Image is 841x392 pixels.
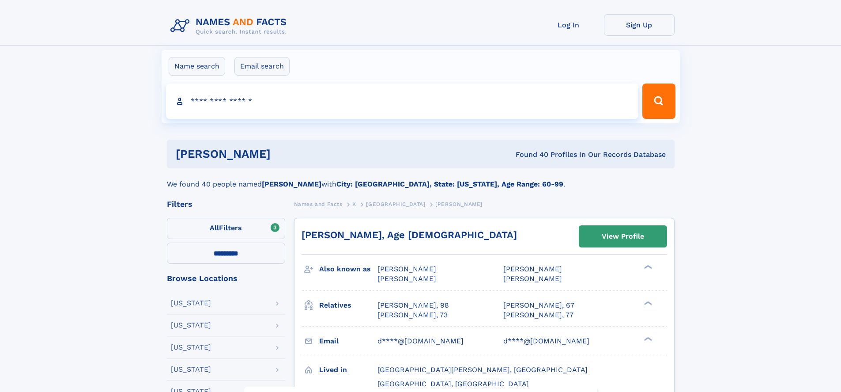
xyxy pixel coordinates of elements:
[319,298,377,313] h3: Relatives
[377,380,529,388] span: [GEOGRAPHIC_DATA], [GEOGRAPHIC_DATA]
[234,57,290,76] label: Email search
[377,265,436,273] span: [PERSON_NAME]
[533,14,604,36] a: Log In
[319,362,377,377] h3: Lived in
[602,226,644,247] div: View Profile
[642,336,652,342] div: ❯
[503,274,562,283] span: [PERSON_NAME]
[336,180,563,188] b: City: [GEOGRAPHIC_DATA], State: [US_STATE], Age Range: 60-99
[176,148,393,160] h1: [PERSON_NAME]
[604,14,675,36] a: Sign Up
[377,274,436,283] span: [PERSON_NAME]
[171,300,211,307] div: [US_STATE]
[319,334,377,349] h3: Email
[642,300,652,306] div: ❯
[167,200,285,208] div: Filters
[169,57,225,76] label: Name search
[503,310,573,320] a: [PERSON_NAME], 77
[352,198,356,209] a: K
[210,224,219,232] span: All
[579,226,667,247] a: View Profile
[366,198,425,209] a: [GEOGRAPHIC_DATA]
[435,201,483,207] span: [PERSON_NAME]
[319,262,377,277] h3: Also known as
[294,198,343,209] a: Names and Facts
[167,274,285,282] div: Browse Locations
[393,150,666,160] div: Found 40 Profiles In Our Records Database
[167,168,675,190] div: We found 40 people named with .
[377,301,449,310] a: [PERSON_NAME], 98
[166,84,639,119] input: search input
[171,322,211,329] div: [US_STATE]
[642,84,675,119] button: Search Button
[167,14,294,38] img: Logo Names and Facts
[352,201,356,207] span: K
[302,229,517,240] a: [PERSON_NAME], Age [DEMOGRAPHIC_DATA]
[171,344,211,351] div: [US_STATE]
[171,366,211,373] div: [US_STATE]
[377,365,588,374] span: [GEOGRAPHIC_DATA][PERSON_NAME], [GEOGRAPHIC_DATA]
[262,180,321,188] b: [PERSON_NAME]
[503,301,574,310] a: [PERSON_NAME], 67
[167,218,285,239] label: Filters
[642,264,652,270] div: ❯
[503,265,562,273] span: [PERSON_NAME]
[377,310,448,320] a: [PERSON_NAME], 73
[366,201,425,207] span: [GEOGRAPHIC_DATA]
